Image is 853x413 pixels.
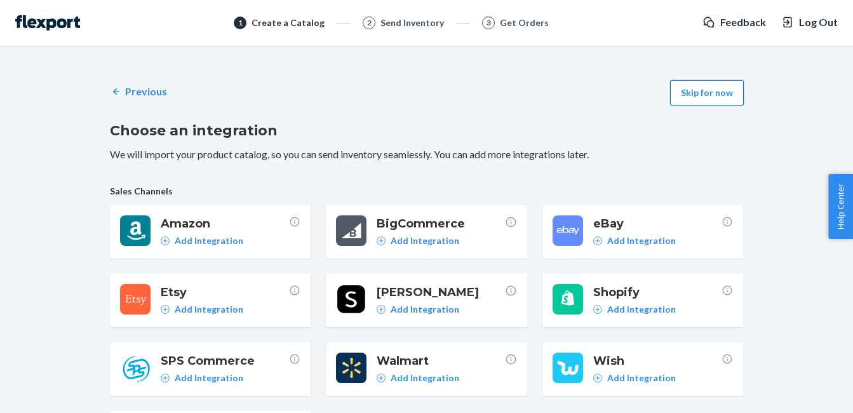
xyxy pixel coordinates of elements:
[607,303,676,316] p: Add Integration
[175,234,243,247] p: Add Integration
[125,85,167,99] p: Previous
[500,17,549,29] div: Get Orders
[720,15,766,30] span: Feedback
[670,80,744,105] button: Skip for now
[391,303,459,316] p: Add Integration
[593,353,722,369] span: Wish
[607,372,676,384] p: Add Integration
[391,372,459,384] p: Add Integration
[161,372,243,384] a: Add Integration
[110,85,167,99] a: Previous
[175,372,243,384] p: Add Integration
[391,234,459,247] p: Add Integration
[702,15,766,30] a: Feedback
[380,17,444,29] div: Send Inventory
[161,284,289,301] span: Etsy
[161,234,243,247] a: Add Integration
[593,284,722,301] span: Shopify
[593,372,676,384] a: Add Integration
[15,15,80,30] img: Flexport logo
[593,234,676,247] a: Add Integration
[110,185,744,198] span: Sales Channels
[377,372,459,384] a: Add Integration
[175,303,243,316] p: Add Integration
[828,174,853,239] button: Help Center
[161,303,243,316] a: Add Integration
[238,17,243,28] span: 1
[252,17,325,29] div: Create a Catalog
[377,234,459,247] a: Add Integration
[377,284,505,301] span: [PERSON_NAME]
[799,15,838,30] span: Log Out
[377,215,505,232] span: BigCommerce
[593,303,676,316] a: Add Integration
[377,353,505,369] span: Walmart
[593,215,722,232] span: eBay
[161,215,289,232] span: Amazon
[487,17,491,28] span: 3
[607,234,676,247] p: Add Integration
[161,353,289,369] span: SPS Commerce
[110,147,744,162] p: We will import your product catalog, so you can send inventory seamlessly. You can add more integ...
[110,121,744,141] h2: Choose an integration
[781,15,838,30] button: Log Out
[367,17,372,28] span: 2
[377,303,459,316] a: Add Integration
